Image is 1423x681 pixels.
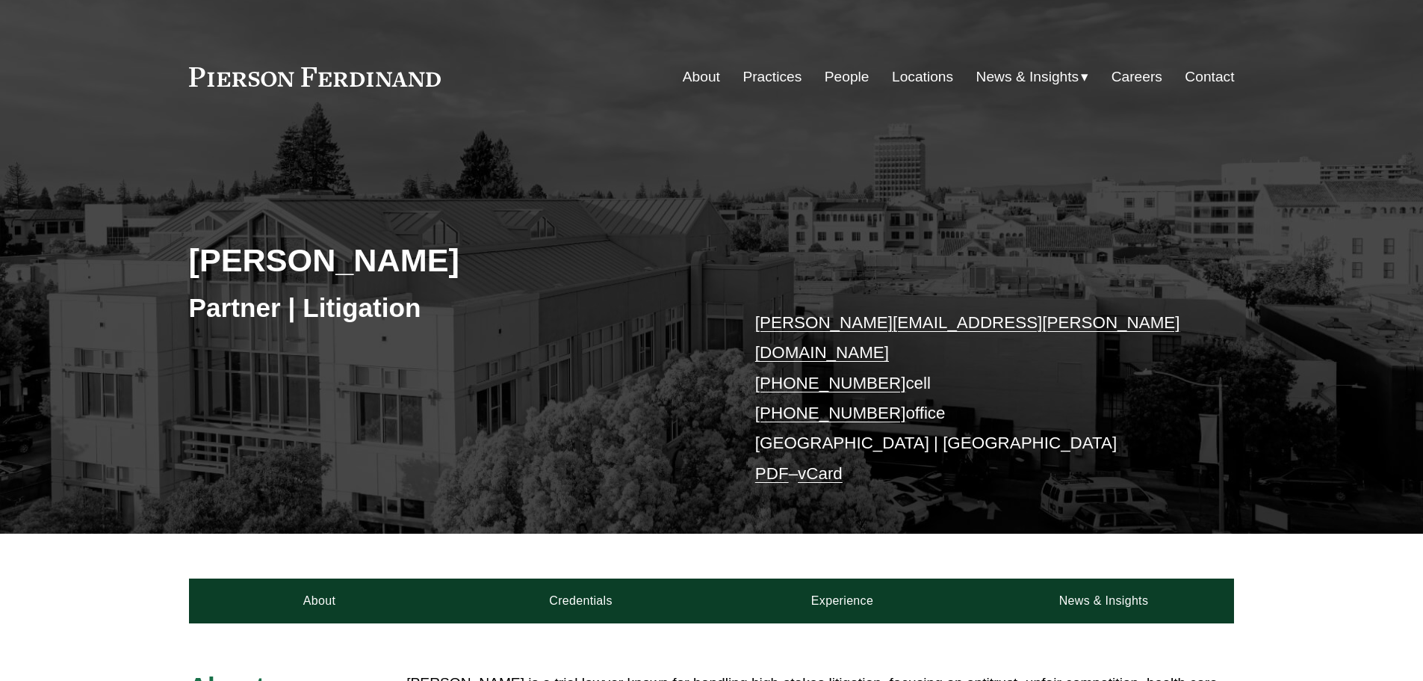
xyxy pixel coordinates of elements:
[755,313,1180,362] a: [PERSON_NAME][EMAIL_ADDRESS][PERSON_NAME][DOMAIN_NAME]
[973,579,1234,623] a: News & Insights
[742,63,802,91] a: Practices
[755,404,906,422] a: [PHONE_NUMBER]
[825,63,869,91] a: People
[976,63,1089,91] a: folder dropdown
[189,579,450,623] a: About
[798,464,843,483] a: vCard
[1112,63,1162,91] a: Careers
[755,374,906,392] a: [PHONE_NUMBER]
[683,63,720,91] a: About
[755,308,1191,489] p: cell office [GEOGRAPHIC_DATA] | [GEOGRAPHIC_DATA] –
[892,63,953,91] a: Locations
[189,241,712,280] h2: [PERSON_NAME]
[450,579,712,623] a: Credentials
[1185,63,1234,91] a: Contact
[976,64,1079,90] span: News & Insights
[189,292,712,324] h3: Partner | Litigation
[755,464,789,483] a: PDF
[712,579,973,623] a: Experience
